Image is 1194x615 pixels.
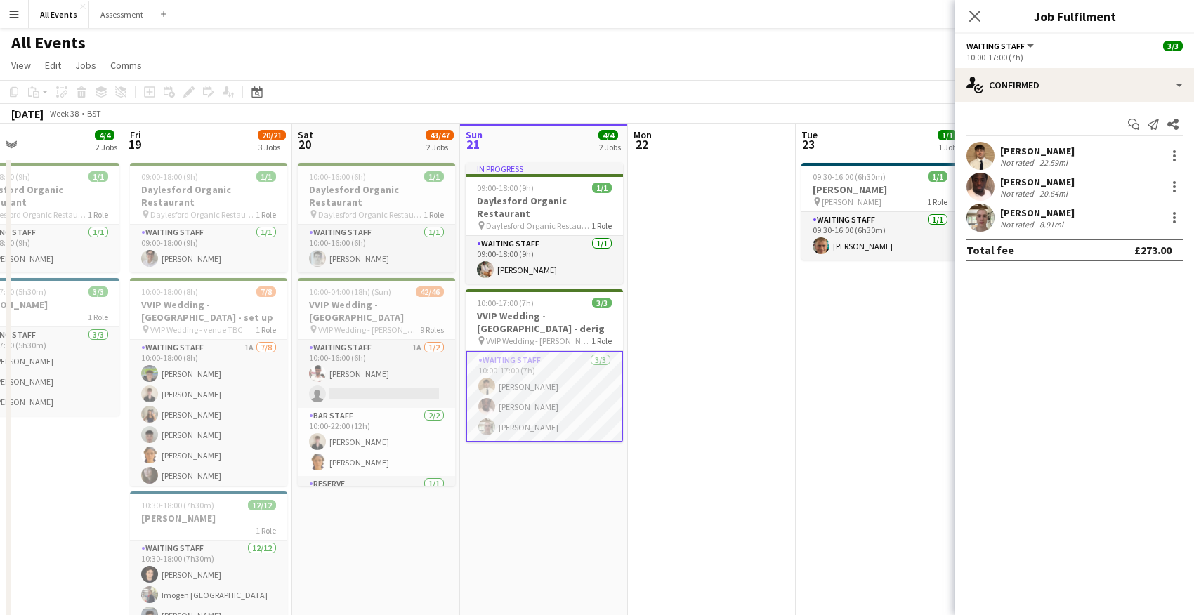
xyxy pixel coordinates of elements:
[466,310,623,335] h3: VVIP Wedding - [GEOGRAPHIC_DATA] - derig
[955,68,1194,102] div: Confirmed
[966,41,1036,51] button: Waiting Staff
[928,171,947,182] span: 1/1
[1134,243,1172,257] div: £273.00
[591,220,612,231] span: 1 Role
[966,243,1014,257] div: Total fee
[1037,219,1066,230] div: 8.91mi
[29,1,89,28] button: All Events
[592,183,612,193] span: 1/1
[801,163,959,260] app-job-card: 09:30-16:00 (6h30m)1/1[PERSON_NAME] [PERSON_NAME]1 RoleWaiting Staff1/109:30-16:00 (6h30m)[PERSON...
[256,171,276,182] span: 1/1
[70,56,102,74] a: Jobs
[141,286,198,297] span: 10:00-18:00 (8h)
[318,324,420,335] span: VVIP Wedding - [PERSON_NAME][GEOGRAPHIC_DATA][PERSON_NAME]
[955,7,1194,25] h3: Job Fulfilment
[426,142,453,152] div: 2 Jobs
[88,171,108,182] span: 1/1
[938,130,957,140] span: 1/1
[258,142,285,152] div: 3 Jobs
[130,183,287,209] h3: Daylesford Organic Restaurant
[466,194,623,220] h3: Daylesford Organic Restaurant
[256,525,276,536] span: 1 Role
[298,476,455,524] app-card-role: Reserve1/1
[424,209,444,220] span: 1 Role
[416,286,444,297] span: 42/46
[938,142,957,152] div: 1 Job
[298,128,313,141] span: Sat
[486,336,591,346] span: VVIP Wedding - [PERSON_NAME][GEOGRAPHIC_DATA][PERSON_NAME]
[130,225,287,272] app-card-role: Waiting Staff1/109:00-18:00 (9h)[PERSON_NAME]
[88,209,108,220] span: 1 Role
[150,324,242,335] span: VVIP Wedding - venue TBC
[298,163,455,272] app-job-card: 10:00-16:00 (6h)1/1Daylesford Organic Restaurant Daylesford Organic Restaurant1 RoleWaiting Staff...
[256,286,276,297] span: 7/8
[110,59,142,72] span: Comms
[1000,219,1037,230] div: Not rated
[298,408,455,476] app-card-role: Bar Staff2/210:00-22:00 (12h)[PERSON_NAME][PERSON_NAME]
[130,163,287,272] app-job-card: 09:00-18:00 (9h)1/1Daylesford Organic Restaurant Daylesford Organic Restaurant1 RoleWaiting Staff...
[466,163,623,284] app-job-card: In progress09:00-18:00 (9h)1/1Daylesford Organic Restaurant Daylesford Organic Restaurant1 RoleWa...
[426,130,454,140] span: 43/47
[813,171,886,182] span: 09:30-16:00 (6h30m)
[45,59,61,72] span: Edit
[477,183,534,193] span: 09:00-18:00 (9h)
[256,324,276,335] span: 1 Role
[799,136,818,152] span: 23
[1037,157,1070,168] div: 22.59mi
[1000,157,1037,168] div: Not rated
[256,209,276,220] span: 1 Role
[598,130,618,140] span: 4/4
[298,183,455,209] h3: Daylesford Organic Restaurant
[466,351,623,442] app-card-role: Waiting Staff3/310:00-17:00 (7h)[PERSON_NAME][PERSON_NAME][PERSON_NAME]
[298,278,455,486] app-job-card: 10:00-04:00 (18h) (Sun)42/46VVIP Wedding - [GEOGRAPHIC_DATA] VVIP Wedding - [PERSON_NAME][GEOGRAP...
[150,209,256,220] span: Daylesford Organic Restaurant
[631,136,652,152] span: 22
[130,512,287,524] h3: [PERSON_NAME]
[966,41,1025,51] span: Waiting Staff
[11,59,31,72] span: View
[464,136,483,152] span: 21
[1000,206,1075,219] div: [PERSON_NAME]
[424,171,444,182] span: 1/1
[258,130,286,140] span: 20/21
[599,142,621,152] div: 2 Jobs
[298,340,455,408] app-card-role: Waiting Staff1A1/210:00-16:00 (6h)[PERSON_NAME]
[318,209,424,220] span: Daylesford Organic Restaurant
[1000,145,1075,157] div: [PERSON_NAME]
[591,336,612,346] span: 1 Role
[592,298,612,308] span: 3/3
[801,183,959,196] h3: [PERSON_NAME]
[130,128,141,141] span: Fri
[87,108,101,119] div: BST
[466,128,483,141] span: Sun
[88,286,108,297] span: 3/3
[477,298,534,308] span: 10:00-17:00 (7h)
[105,56,147,74] a: Comms
[39,56,67,74] a: Edit
[296,136,313,152] span: 20
[6,56,37,74] a: View
[309,171,366,182] span: 10:00-16:00 (6h)
[46,108,81,119] span: Week 38
[822,197,881,207] span: [PERSON_NAME]
[89,1,155,28] button: Assessment
[309,286,391,297] span: 10:00-04:00 (18h) (Sun)
[130,298,287,324] h3: VVIP Wedding - [GEOGRAPHIC_DATA] - set up
[966,52,1183,62] div: 10:00-17:00 (7h)
[801,212,959,260] app-card-role: Waiting Staff1/109:30-16:00 (6h30m)[PERSON_NAME]
[141,500,214,510] span: 10:30-18:00 (7h30m)
[75,59,96,72] span: Jobs
[95,130,114,140] span: 4/4
[927,197,947,207] span: 1 Role
[248,500,276,510] span: 12/12
[298,225,455,272] app-card-role: Waiting Staff1/110:00-16:00 (6h)[PERSON_NAME]
[634,128,652,141] span: Mon
[298,298,455,324] h3: VVIP Wedding - [GEOGRAPHIC_DATA]
[11,107,44,121] div: [DATE]
[466,289,623,442] app-job-card: 10:00-17:00 (7h)3/3VVIP Wedding - [GEOGRAPHIC_DATA] - derig VVIP Wedding - [PERSON_NAME][GEOGRAPH...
